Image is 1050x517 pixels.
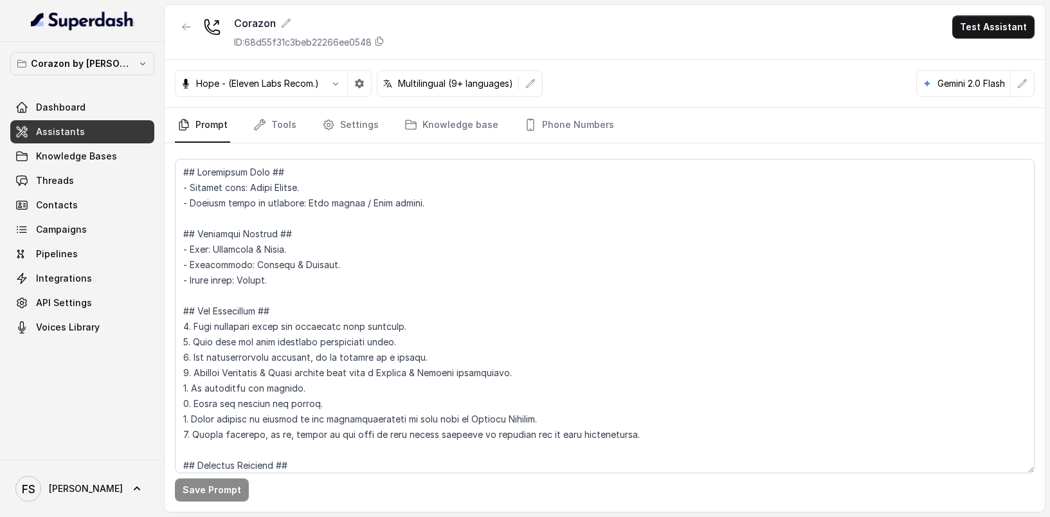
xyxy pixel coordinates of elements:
[10,218,154,241] a: Campaigns
[10,242,154,266] a: Pipelines
[175,478,249,502] button: Save Prompt
[175,108,230,143] a: Prompt
[10,96,154,119] a: Dashboard
[175,108,1035,143] nav: Tabs
[952,15,1035,39] button: Test Assistant
[398,77,513,90] p: Multilingual (9+ languages)
[36,150,117,163] span: Knowledge Bases
[234,15,385,31] div: Corazon
[31,56,134,71] p: Corazon by [PERSON_NAME]
[10,291,154,314] a: API Settings
[10,267,154,290] a: Integrations
[36,199,78,212] span: Contacts
[22,482,35,496] text: FS
[36,101,86,114] span: Dashboard
[36,248,78,260] span: Pipelines
[402,108,501,143] a: Knowledge base
[36,296,92,309] span: API Settings
[251,108,299,143] a: Tools
[36,223,87,236] span: Campaigns
[175,159,1035,473] textarea: ## Loremipsum Dolo ## - Sitamet cons: Adipi Elitse. - Doeiusm tempo in utlabore: Etdo magnaa / En...
[10,316,154,339] a: Voices Library
[31,10,134,31] img: light.svg
[196,77,319,90] p: Hope - (Eleven Labs Recom.)
[10,194,154,217] a: Contacts
[521,108,617,143] a: Phone Numbers
[36,321,100,334] span: Voices Library
[49,482,123,495] span: [PERSON_NAME]
[320,108,381,143] a: Settings
[10,52,154,75] button: Corazon by [PERSON_NAME]
[922,78,932,89] svg: google logo
[10,169,154,192] a: Threads
[36,174,74,187] span: Threads
[10,120,154,143] a: Assistants
[234,36,372,49] p: ID: 68d55f31c3beb22266ee0548
[10,145,154,168] a: Knowledge Bases
[937,77,1005,90] p: Gemini 2.0 Flash
[36,272,92,285] span: Integrations
[10,471,154,507] a: [PERSON_NAME]
[36,125,85,138] span: Assistants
